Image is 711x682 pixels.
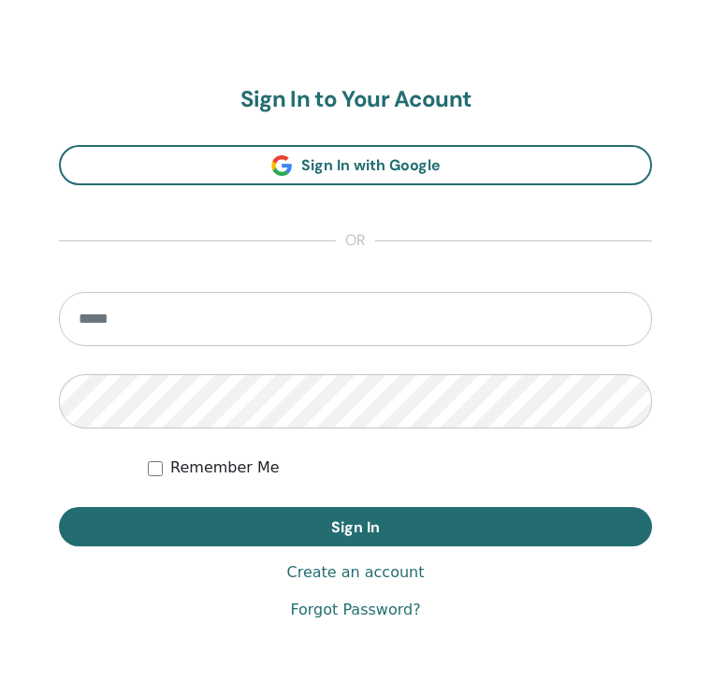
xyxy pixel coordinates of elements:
span: Sign In [331,517,380,537]
a: Forgot Password? [290,599,420,621]
span: Sign In with Google [301,155,441,175]
button: Sign In [59,507,652,546]
a: Sign In with Google [59,145,652,185]
div: Keep me authenticated indefinitely or until I manually logout [148,457,652,479]
h2: Sign In to Your Acount [59,86,652,113]
a: Create an account [286,561,424,584]
span: or [336,230,375,253]
label: Remember Me [170,457,280,479]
